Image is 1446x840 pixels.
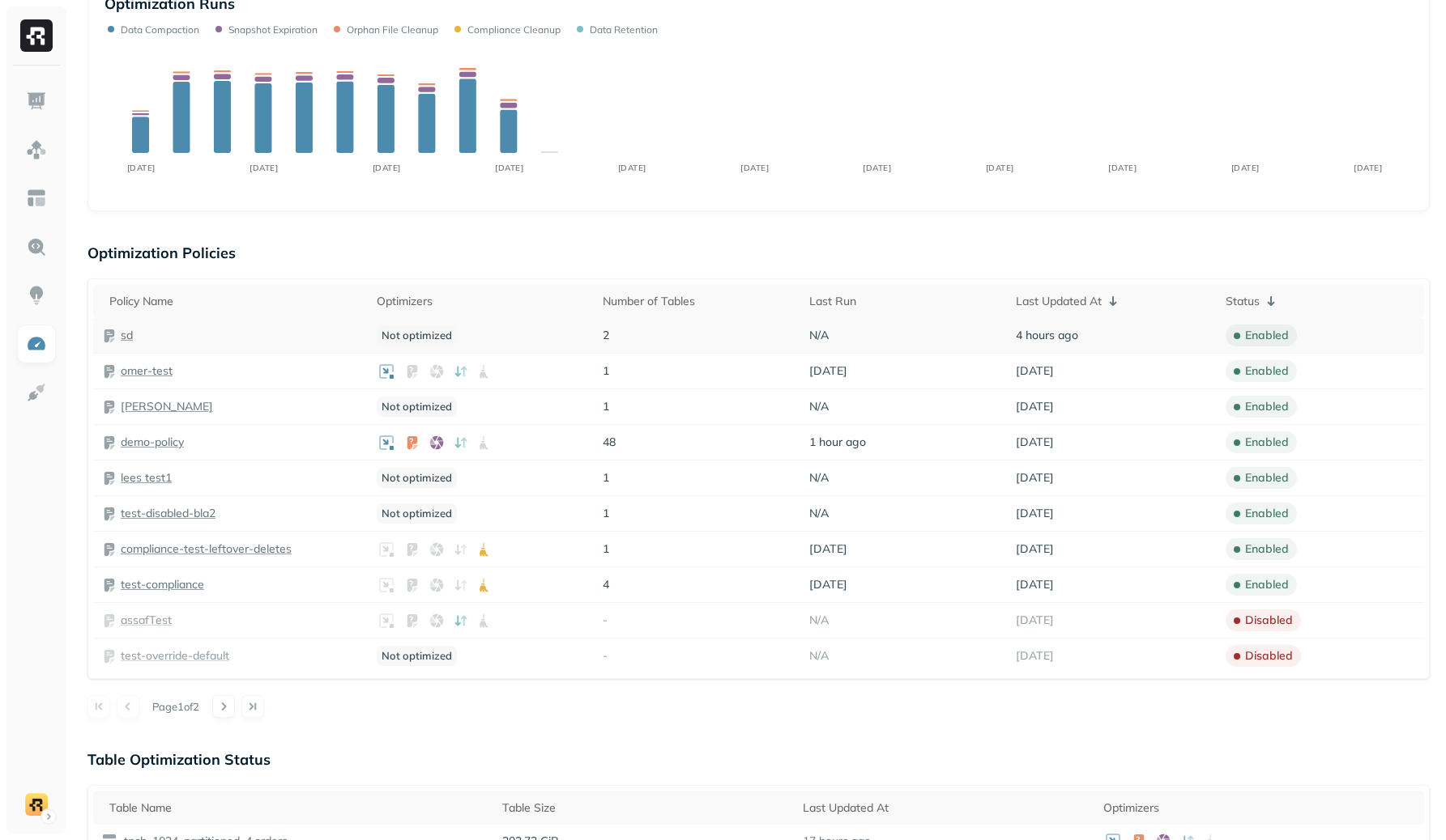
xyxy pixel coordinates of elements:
[803,800,1087,816] div: Last Updated At
[809,328,829,343] span: N/A
[121,648,229,664] a: test-override-default
[863,163,891,173] tspan: [DATE]
[603,613,793,628] p: -
[26,188,47,209] img: Asset Explorer
[121,506,215,521] a: test-disabled-bla2
[121,23,199,36] p: Data Compaction
[603,363,793,379] p: 1
[809,294,1000,309] div: Last Run
[25,793,48,816] img: demo
[377,294,587,309] div: Optimizers
[127,163,156,173] tspan: [DATE]
[1245,613,1293,628] p: disabled
[1016,648,1054,664] span: [DATE]
[1245,648,1293,664] p: disabled
[809,363,847,379] span: [DATE]
[26,285,47,306] img: Insights
[121,470,172,486] a: lees test1
[809,613,829,628] span: N/A
[121,399,213,414] a: [PERSON_NAME]
[121,363,173,379] a: omer-test
[1016,506,1054,521] span: [DATE]
[986,163,1014,173] tspan: [DATE]
[809,577,847,592] span: [DATE]
[502,800,787,816] div: Table Size
[1016,291,1209,311] div: Last Updated At
[228,23,318,36] p: Snapshot Expiration
[740,163,769,173] tspan: [DATE]
[1245,399,1289,414] p: enabled
[603,577,793,592] p: 4
[603,506,793,521] p: 1
[1245,328,1289,343] p: enabled
[590,23,658,36] p: Data Retention
[495,163,523,173] tspan: [DATE]
[121,541,292,557] a: compliance-test-leftover-deletes
[377,397,457,417] p: Not optimized
[373,163,401,173] tspan: [DATE]
[603,470,793,486] p: 1
[809,541,847,557] span: [DATE]
[467,23,561,36] p: Compliance Cleanup
[1245,577,1289,592] p: enabled
[87,750,1430,769] p: Table Optimization Status
[1354,163,1382,173] tspan: [DATE]
[1245,541,1289,557] p: enabled
[26,333,47,354] img: Optimization
[603,294,793,309] div: Number of Tables
[1226,291,1416,311] div: Status
[250,163,278,173] tspan: [DATE]
[109,800,486,816] div: Table Name
[809,470,829,486] span: N/A
[603,648,793,664] p: -
[1016,399,1054,414] span: [DATE]
[87,244,1430,262] p: Optimization Policies
[1016,577,1054,592] span: [DATE]
[1016,435,1054,450] span: [DATE]
[1016,363,1054,379] span: [DATE]
[26,382,47,403] img: Integrations
[1103,800,1416,816] div: Optimizers
[1016,470,1054,486] span: [DATE]
[26,91,47,112] img: Dashboard
[809,435,866,450] span: 1 hour ago
[1231,163,1260,173] tspan: [DATE]
[1108,163,1137,173] tspan: [DATE]
[603,435,793,450] p: 48
[109,294,360,309] div: Policy Name
[26,139,47,160] img: Assets
[26,236,47,257] img: Query Explorer
[1016,541,1054,557] span: [DATE]
[121,613,172,628] a: assafTest
[121,577,204,592] a: test-compliance
[809,399,829,414] span: N/A
[377,503,457,524] p: Not optimized
[1245,470,1289,486] p: enabled
[809,648,829,664] span: N/A
[377,325,457,346] p: Not optimized
[347,23,438,36] p: Orphan File Cleanup
[152,699,199,714] p: Page 1 of 2
[377,468,457,488] p: Not optimized
[1245,435,1289,450] p: enabled
[809,506,829,521] span: N/A
[1245,506,1289,521] p: enabled
[603,399,793,414] p: 1
[1016,328,1078,343] span: 4 hours ago
[121,328,133,343] a: sd
[1245,363,1289,379] p: enabled
[618,163,646,173] tspan: [DATE]
[377,646,457,666] p: Not optimized
[603,541,793,557] p: 1
[121,435,184,450] p: demo-policy
[20,19,53,52] img: Ryft
[1016,613,1054,628] span: [DATE]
